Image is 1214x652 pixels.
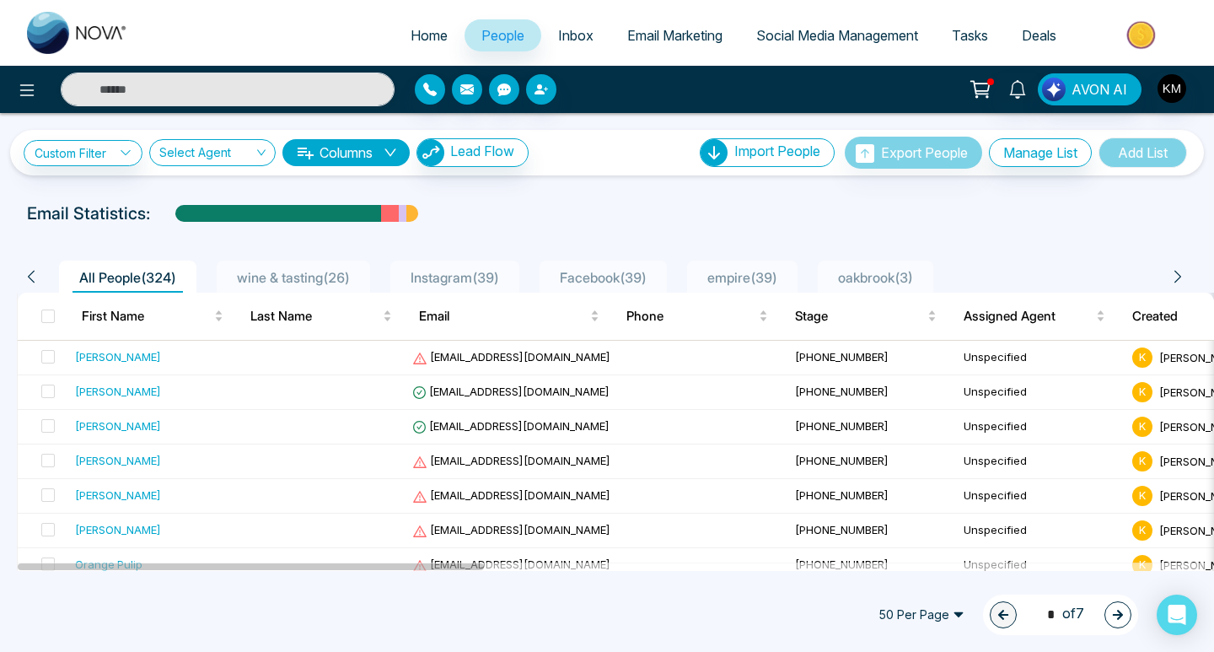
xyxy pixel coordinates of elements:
[465,19,541,51] a: People
[24,140,142,166] a: Custom Filter
[410,138,529,167] a: Lead FlowLead Flow
[394,19,465,51] a: Home
[610,19,739,51] a: Email Marketing
[795,350,889,364] span: [PHONE_NUMBER]
[412,385,610,398] span: [EMAIL_ADDRESS][DOMAIN_NAME]
[406,293,613,340] th: Email
[795,385,889,398] span: [PHONE_NUMBER]
[82,306,211,326] span: First Name
[1132,348,1152,368] span: K
[404,269,506,286] span: Instagram ( 39 )
[27,201,150,226] p: Email Statistics:
[412,523,610,536] span: [EMAIL_ADDRESS][DOMAIN_NAME]
[1132,555,1152,575] span: K
[282,139,410,166] button: Columnsdown
[1132,417,1152,437] span: K
[626,306,755,326] span: Phone
[957,410,1125,445] td: Unspecified
[75,348,161,365] div: [PERSON_NAME]
[845,137,982,169] button: Export People
[1072,79,1127,100] span: AVON AI
[701,269,784,286] span: empire ( 39 )
[734,143,820,159] span: Import People
[1022,27,1056,44] span: Deals
[75,452,161,469] div: [PERSON_NAME]
[412,350,610,364] span: [EMAIL_ADDRESS][DOMAIN_NAME]
[957,479,1125,514] td: Unspecified
[412,488,610,502] span: [EMAIL_ADDRESS][DOMAIN_NAME]
[75,521,161,538] div: [PERSON_NAME]
[1132,382,1152,402] span: K
[957,548,1125,583] td: Unspecified
[419,306,587,326] span: Email
[411,27,448,44] span: Home
[989,138,1092,167] button: Manage List
[881,144,968,161] span: Export People
[75,487,161,504] div: [PERSON_NAME]
[73,269,183,286] span: All People ( 324 )
[481,27,524,44] span: People
[957,445,1125,479] td: Unspecified
[27,12,128,54] img: Nova CRM Logo
[1005,19,1073,51] a: Deals
[450,143,514,159] span: Lead Flow
[553,269,653,286] span: Facebook ( 39 )
[412,419,610,433] span: [EMAIL_ADDRESS][DOMAIN_NAME]
[558,27,594,44] span: Inbox
[782,293,950,340] th: Stage
[1042,78,1066,101] img: Lead Flow
[957,341,1125,375] td: Unspecified
[627,27,722,44] span: Email Marketing
[964,306,1093,326] span: Assigned Agent
[250,306,379,326] span: Last Name
[1132,451,1152,471] span: K
[75,383,161,400] div: [PERSON_NAME]
[957,375,1125,410] td: Unspecified
[831,269,920,286] span: oakbrook ( 3 )
[795,419,889,433] span: [PHONE_NUMBER]
[68,293,237,340] th: First Name
[417,139,444,166] img: Lead Flow
[795,523,889,536] span: [PHONE_NUMBER]
[1132,486,1152,506] span: K
[1037,603,1084,626] span: of 7
[739,19,935,51] a: Social Media Management
[952,27,988,44] span: Tasks
[412,454,610,467] span: [EMAIL_ADDRESS][DOMAIN_NAME]
[795,454,889,467] span: [PHONE_NUMBER]
[230,269,357,286] span: wine & tasting ( 26 )
[795,558,889,571] span: [PHONE_NUMBER]
[1157,595,1197,635] div: Open Intercom Messenger
[867,601,976,628] span: 50 Per Page
[756,27,918,44] span: Social Media Management
[384,146,397,159] span: down
[237,293,406,340] th: Last Name
[412,558,610,571] span: [EMAIL_ADDRESS][DOMAIN_NAME]
[1158,74,1186,103] img: User Avatar
[795,488,889,502] span: [PHONE_NUMBER]
[75,556,142,573] div: Orange Pulip
[416,138,529,167] button: Lead Flow
[75,418,161,434] div: [PERSON_NAME]
[541,19,610,51] a: Inbox
[1038,73,1141,105] button: AVON AI
[1132,520,1152,541] span: K
[795,306,924,326] span: Stage
[613,293,782,340] th: Phone
[957,514,1125,548] td: Unspecified
[935,19,1005,51] a: Tasks
[1082,16,1204,54] img: Market-place.gif
[950,293,1119,340] th: Assigned Agent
